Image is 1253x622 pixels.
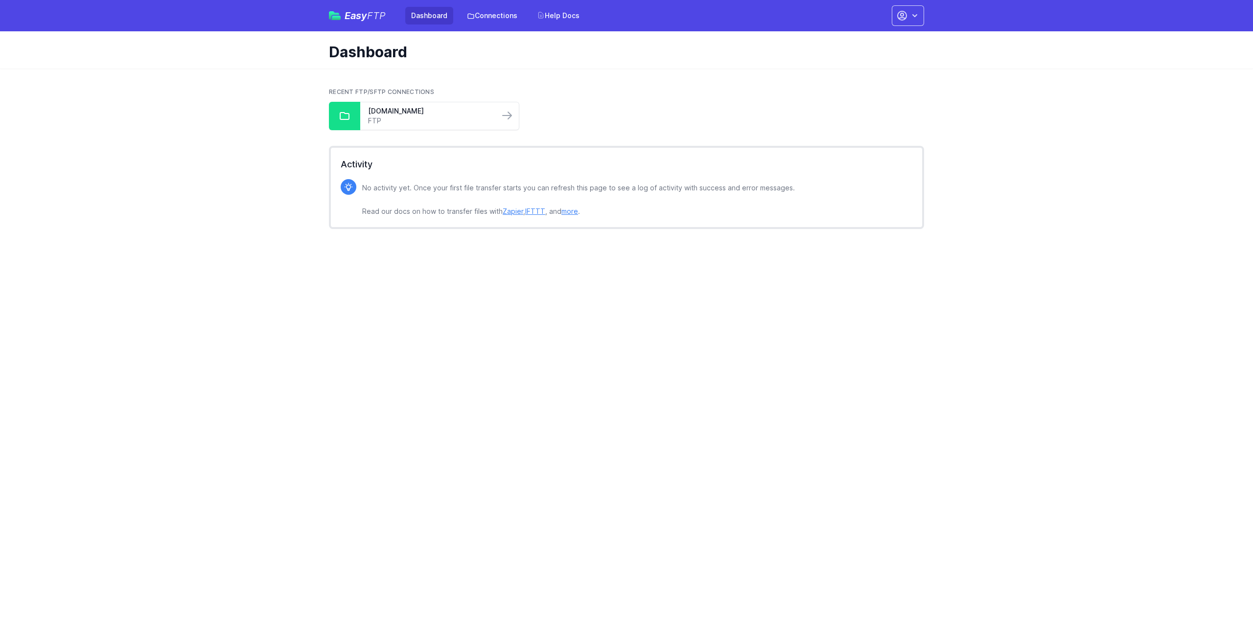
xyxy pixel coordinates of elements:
img: easyftp_logo.png [329,11,341,20]
a: [DOMAIN_NAME] [368,106,491,116]
a: EasyFTP [329,11,386,21]
a: more [561,207,578,215]
h2: Activity [341,158,912,171]
span: FTP [367,10,386,22]
h1: Dashboard [329,43,916,61]
span: Easy [345,11,386,21]
a: Zapier [503,207,523,215]
a: Connections [461,7,523,24]
p: No activity yet. Once your first file transfer starts you can refresh this page to see a log of a... [362,182,795,217]
a: FTP [368,116,491,126]
a: Dashboard [405,7,453,24]
h2: Recent FTP/SFTP Connections [329,88,924,96]
a: Help Docs [531,7,585,24]
a: IFTTT [525,207,545,215]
